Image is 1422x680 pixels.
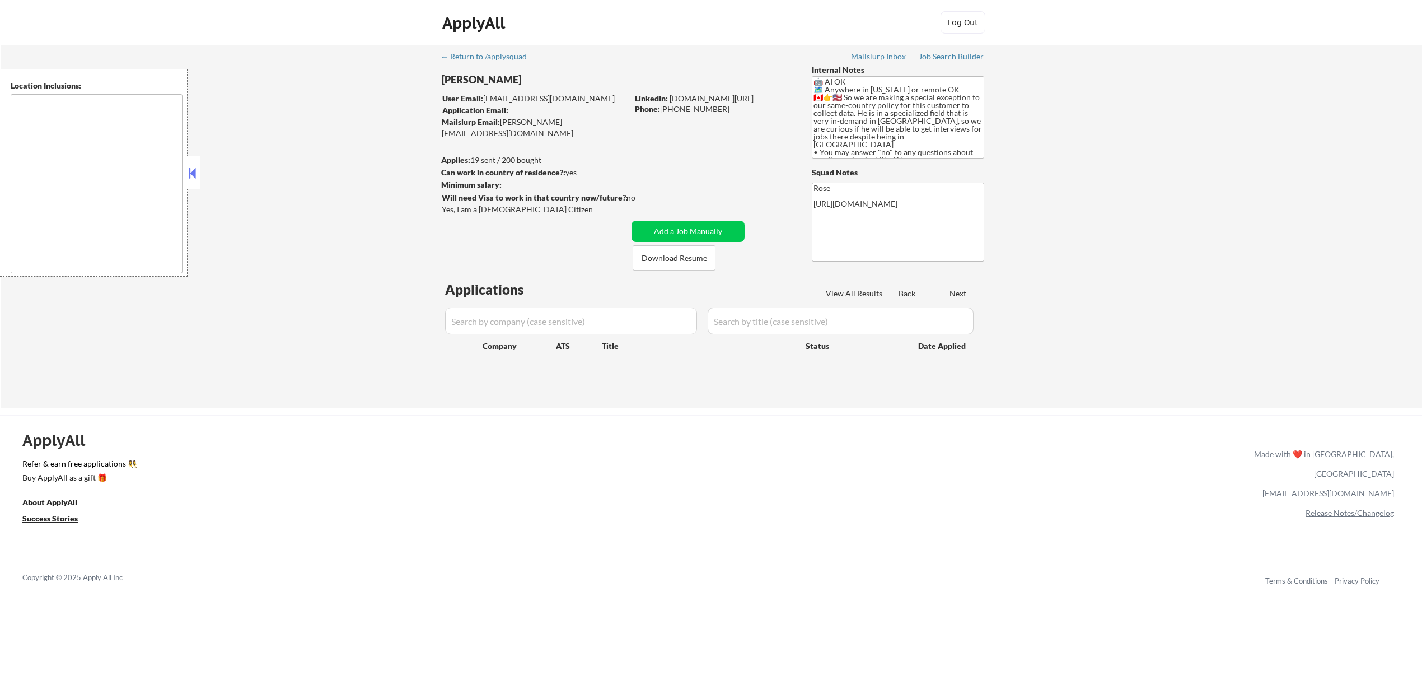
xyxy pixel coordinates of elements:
[806,336,902,356] div: Status
[1265,576,1328,585] a: Terms & Conditions
[22,474,134,482] div: Buy ApplyAll as a gift 🎁
[918,341,967,352] div: Date Applied
[851,53,907,60] div: Mailslurp Inbox
[633,245,715,271] button: Download Resume
[442,204,631,215] div: Yes, I am a [DEMOGRAPHIC_DATA] Citizen
[441,155,628,166] div: 19 sent / 200 bought
[22,472,134,486] a: Buy ApplyAll as a gift 🎁
[812,64,984,76] div: Internal Notes
[442,193,628,202] strong: Will need Visa to work in that country now/future?:
[949,288,967,299] div: Next
[441,167,624,178] div: yes
[635,94,668,103] strong: LinkedIn:
[941,11,985,34] button: Log Out
[445,283,556,296] div: Applications
[22,431,98,450] div: ApplyAll
[1262,488,1394,498] a: [EMAIL_ADDRESS][DOMAIN_NAME]
[442,117,628,138] div: [PERSON_NAME][EMAIL_ADDRESS][DOMAIN_NAME]
[442,73,672,87] div: [PERSON_NAME]
[483,341,556,352] div: Company
[626,192,658,203] div: no
[556,341,602,352] div: ATS
[442,93,628,104] div: [EMAIL_ADDRESS][DOMAIN_NAME]
[670,94,754,103] a: [DOMAIN_NAME][URL]
[1335,576,1379,585] a: Privacy Policy
[1250,444,1394,483] div: Made with ❤️ in [GEOGRAPHIC_DATA], [GEOGRAPHIC_DATA]
[1306,508,1394,518] a: Release Notes/Changelog
[441,52,537,63] a: ← Return to /applysquad
[22,497,77,507] u: About ApplyAll
[22,572,151,584] div: Copyright © 2025 Apply All Inc
[635,104,793,115] div: [PHONE_NUMBER]
[22,514,78,523] u: Success Stories
[442,13,508,32] div: ApplyAll
[441,53,537,60] div: ← Return to /applysquad
[442,105,508,115] strong: Application Email:
[11,80,183,91] div: Location Inclusions:
[441,155,470,165] strong: Applies:
[22,513,93,527] a: Success Stories
[708,308,974,334] input: Search by title (case sensitive)
[919,53,984,60] div: Job Search Builder
[635,104,660,114] strong: Phone:
[445,308,697,334] input: Search by company (case sensitive)
[442,94,483,103] strong: User Email:
[851,52,907,63] a: Mailslurp Inbox
[812,167,984,178] div: Squad Notes
[22,460,1020,472] a: Refer & earn free applications 👯‍♀️
[22,496,93,510] a: About ApplyAll
[441,180,502,189] strong: Minimum salary:
[602,341,795,352] div: Title
[441,167,565,177] strong: Can work in country of residence?:
[442,117,500,127] strong: Mailslurp Email:
[826,288,886,299] div: View All Results
[632,221,745,242] button: Add a Job Manually
[899,288,916,299] div: Back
